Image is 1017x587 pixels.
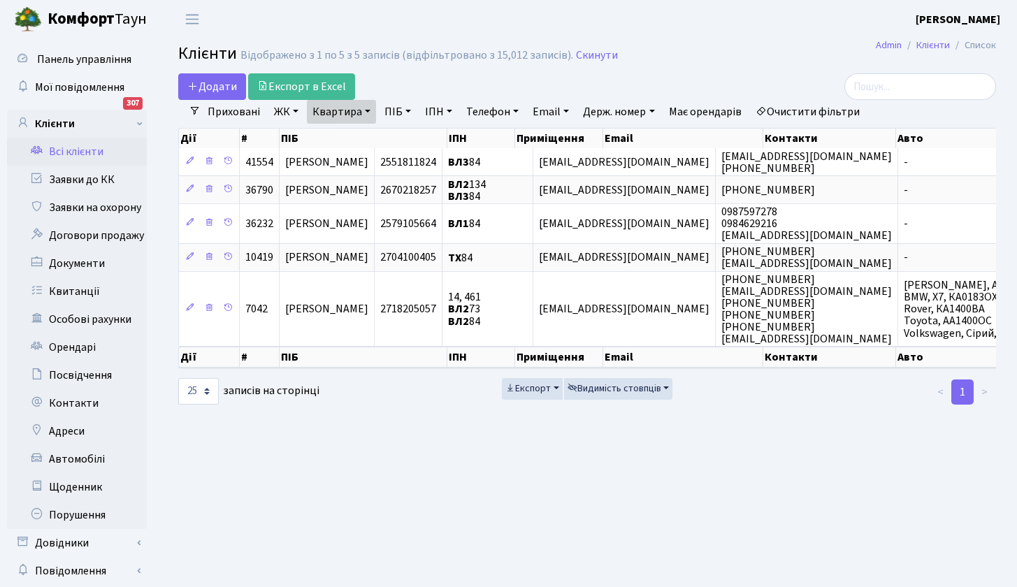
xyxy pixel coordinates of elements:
span: Панель управління [37,52,131,67]
span: 84 [448,154,480,170]
a: ІПН [419,100,458,124]
span: [PERSON_NAME] [285,182,368,198]
span: 2704100405 [380,250,436,266]
span: 2551811824 [380,154,436,170]
a: Квартира [307,100,376,124]
a: Довідники [7,529,147,557]
th: ІПН [447,129,515,148]
b: ВЛ3 [448,154,469,170]
span: [EMAIL_ADDRESS][DOMAIN_NAME] [539,154,709,170]
a: Квитанції [7,277,147,305]
span: Клієнти [178,41,237,66]
b: ВЛ3 [448,189,469,204]
b: ВЛ2 [448,314,469,329]
th: Дії [179,129,240,148]
select: записів на сторінці [178,378,219,405]
span: Таун [48,8,147,31]
th: Приміщення [515,347,604,368]
span: [PERSON_NAME] [285,154,368,170]
a: Повідомлення [7,557,147,585]
button: Експорт [502,378,563,400]
a: Договори продажу [7,222,147,249]
a: Особові рахунки [7,305,147,333]
th: Дії [179,347,240,368]
li: Список [950,38,996,53]
span: 7042 [245,301,268,317]
img: logo.png [14,6,42,34]
a: Експорт в Excel [248,73,355,100]
span: Експорт [505,382,551,396]
span: Додати [187,79,237,94]
a: Клієнти [7,110,147,138]
a: ЖК [268,100,304,124]
th: Email [603,129,763,148]
span: 84 [448,216,480,231]
span: [EMAIL_ADDRESS][DOMAIN_NAME] [539,301,709,317]
span: 2579105664 [380,216,436,231]
div: 307 [123,97,143,110]
th: Приміщення [515,129,604,148]
a: Автомобілі [7,445,147,473]
a: [PERSON_NAME] [916,11,1000,28]
b: Комфорт [48,8,115,30]
div: Відображено з 1 по 5 з 5 записів (відфільтровано з 15,012 записів). [240,49,573,62]
span: 134 84 [448,177,486,204]
button: Переключити навігацію [175,8,210,31]
a: Орендарі [7,333,147,361]
a: Щоденник [7,473,147,501]
b: [PERSON_NAME] [916,12,1000,27]
a: Приховані [202,100,266,124]
span: 14, 461 73 84 [448,289,481,328]
th: ПІБ [280,129,447,148]
span: 41554 [245,154,273,170]
button: Видимість стовпців [564,378,673,400]
span: 10419 [245,250,273,266]
span: 36790 [245,182,273,198]
a: Посвідчення [7,361,147,389]
a: Очистити фільтри [750,100,865,124]
span: - [904,182,908,198]
span: 2718205057 [380,301,436,317]
th: ПІБ [280,347,447,368]
span: 84 [448,250,473,266]
span: 0987597278 0984629216 [EMAIL_ADDRESS][DOMAIN_NAME] [721,204,892,243]
span: [EMAIL_ADDRESS][DOMAIN_NAME] [PHONE_NUMBER] [721,149,892,176]
span: [EMAIL_ADDRESS][DOMAIN_NAME] [539,182,709,198]
th: # [240,129,280,148]
span: 2670218257 [380,182,436,198]
th: Контакти [763,129,897,148]
nav: breadcrumb [855,31,1017,60]
span: [PHONE_NUMBER] [EMAIL_ADDRESS][DOMAIN_NAME] [721,244,892,271]
a: Контакти [7,389,147,417]
a: ПІБ [379,100,417,124]
span: [PERSON_NAME] [285,301,368,317]
a: Документи [7,249,147,277]
span: [PHONE_NUMBER] [721,182,815,198]
span: [EMAIL_ADDRESS][DOMAIN_NAME] [539,250,709,266]
span: [PERSON_NAME] [285,216,368,231]
span: Видимість стовпців [568,382,661,396]
a: Має орендарів [663,100,747,124]
span: - [904,216,908,231]
a: Порушення [7,501,147,529]
a: Адреси [7,417,147,445]
th: # [240,347,280,368]
th: Контакти [763,347,897,368]
label: записів на сторінці [178,378,319,405]
a: Телефон [461,100,524,124]
b: ТХ [448,250,461,266]
a: Заявки на охорону [7,194,147,222]
span: 36232 [245,216,273,231]
th: Email [603,347,763,368]
input: Пошук... [844,73,996,100]
b: ВЛ2 [448,301,469,317]
b: ВЛ2 [448,177,469,192]
th: ІПН [447,347,515,368]
span: [PERSON_NAME] [285,250,368,266]
a: Скинути [576,49,618,62]
a: Email [527,100,575,124]
a: Заявки до КК [7,166,147,194]
a: Мої повідомлення307 [7,73,147,101]
span: - [904,250,908,266]
a: Держ. номер [577,100,660,124]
